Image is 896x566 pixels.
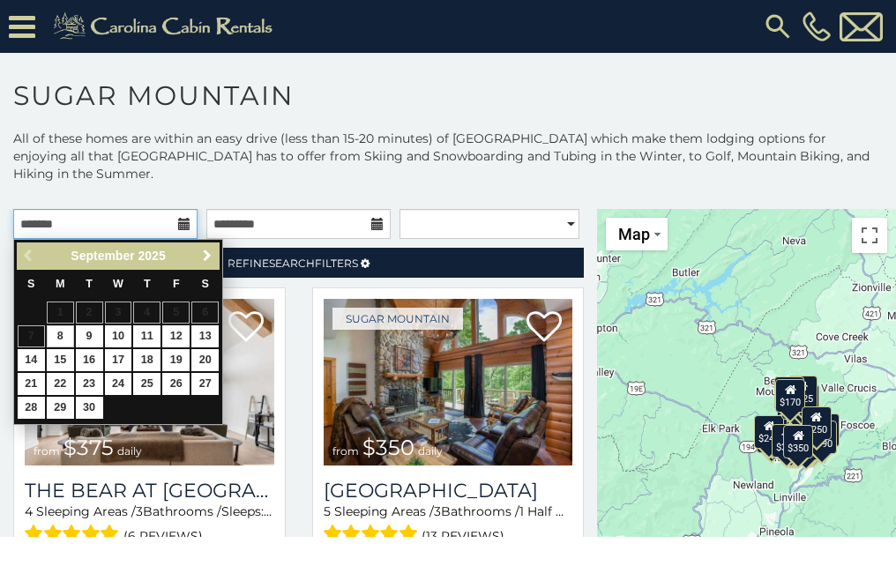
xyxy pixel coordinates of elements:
a: 15 [47,349,74,371]
div: $350 [783,424,813,458]
button: Change map style [606,218,668,250]
a: RefineSearchFilters [13,248,584,278]
img: Khaki-logo.png [44,9,287,44]
span: daily [117,444,142,458]
div: $250 [801,406,831,439]
span: Next [200,249,214,263]
a: 13 [191,325,219,347]
span: 1 Half Baths / [519,503,600,519]
a: 9 [76,325,103,347]
span: 3 [434,503,441,519]
span: (6 reviews) [123,525,203,547]
div: $240 [754,415,784,449]
span: Tuesday [86,278,93,290]
h3: The Bear At Sugar Mountain [25,479,274,503]
div: $170 [775,379,805,413]
a: 16 [76,349,103,371]
span: from [332,444,359,458]
div: $350 [780,386,810,420]
a: 8 [47,325,74,347]
span: 4 [25,503,33,519]
a: Next [196,245,218,267]
a: Sugar Mountain [332,308,463,330]
span: Map [618,225,650,243]
span: 5 [324,503,331,519]
button: Toggle fullscreen view [852,218,887,253]
a: 30 [76,397,103,419]
span: $375 [63,435,114,460]
a: 28 [18,397,45,419]
a: 25 [133,373,161,395]
span: Saturday [202,278,209,290]
a: 20 [191,349,219,371]
span: Wednesday [113,278,123,290]
a: 17 [105,349,132,371]
a: 22 [47,373,74,395]
img: search-regular.svg [762,11,794,42]
div: $225 [787,375,817,408]
a: Grouse Moor Lodge from $350 daily [324,299,573,465]
a: 24 [105,373,132,395]
div: $500 [791,426,821,459]
a: 23 [76,373,103,395]
span: Refine Filters [228,257,358,270]
a: 10 [105,325,132,347]
span: from [34,444,60,458]
a: 29 [47,397,74,419]
h3: Grouse Moor Lodge [324,479,573,503]
span: 3 [136,503,143,519]
a: 18 [133,349,161,371]
a: 19 [162,349,190,371]
span: Monday [56,278,65,290]
a: 12 [162,325,190,347]
span: daily [418,444,443,458]
a: The Bear At [GEOGRAPHIC_DATA] [25,479,274,503]
div: $240 [773,376,803,409]
a: 11 [133,325,161,347]
span: Search [269,257,315,270]
a: 21 [18,373,45,395]
a: [PHONE_NUMBER] [798,11,835,41]
a: 27 [191,373,219,395]
a: 26 [162,373,190,395]
img: Grouse Moor Lodge [324,299,573,465]
a: [GEOGRAPHIC_DATA] [324,479,573,503]
div: Sleeping Areas / Bathrooms / Sleeps: [324,503,573,547]
a: 14 [18,349,45,371]
div: $155 [810,413,840,446]
span: Thursday [144,278,151,290]
span: Friday [173,278,180,290]
div: $375 [772,424,802,458]
span: Sunday [27,278,34,290]
div: $125 [789,384,819,418]
span: (13 reviews) [422,525,504,547]
a: Add to favorites [526,309,562,346]
div: Sleeping Areas / Bathrooms / Sleeps: [25,503,274,547]
div: $190 [806,421,836,454]
span: 2025 [138,249,166,263]
span: $350 [362,435,414,460]
span: September [71,249,134,263]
